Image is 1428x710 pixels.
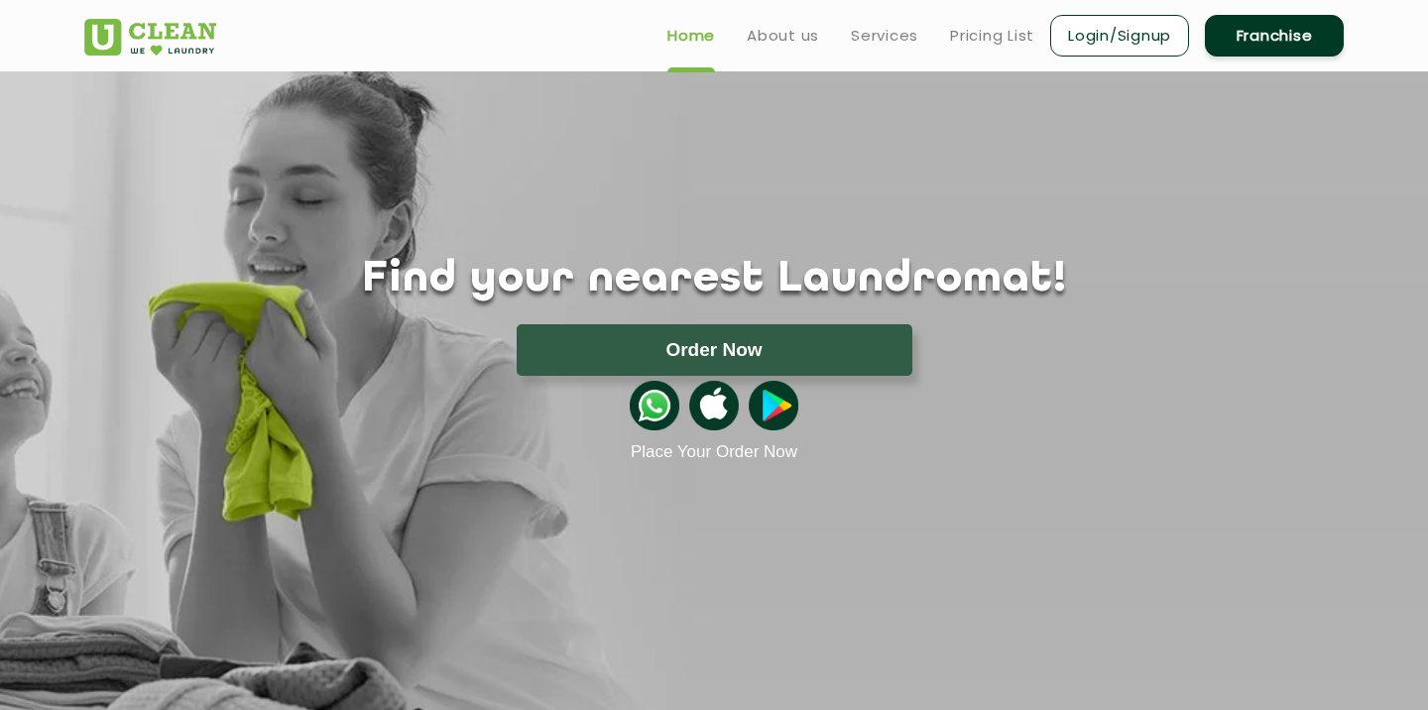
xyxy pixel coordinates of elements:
[631,442,797,462] a: Place Your Order Now
[1050,15,1189,57] a: Login/Signup
[84,19,216,56] img: UClean Laundry and Dry Cleaning
[667,24,715,48] a: Home
[851,24,918,48] a: Services
[517,324,912,376] button: Order Now
[950,24,1034,48] a: Pricing List
[69,255,1359,304] h1: Find your nearest Laundromat!
[689,381,739,430] img: apple-icon.png
[1205,15,1344,57] a: Franchise
[749,381,798,430] img: playstoreicon.png
[747,24,819,48] a: About us
[630,381,679,430] img: whatsappicon.png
